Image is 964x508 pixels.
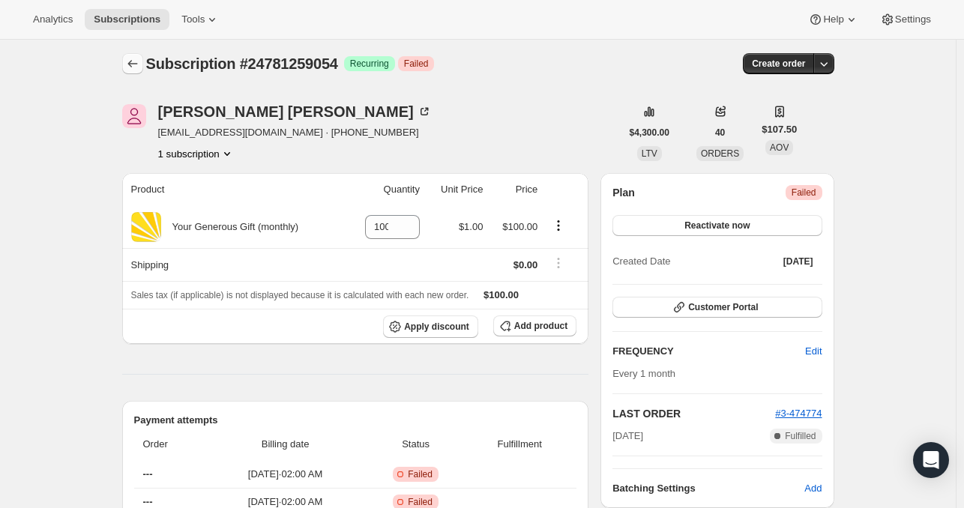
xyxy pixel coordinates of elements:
[546,217,570,234] button: Product actions
[630,127,669,139] span: $4,300.00
[158,104,432,119] div: [PERSON_NAME] [PERSON_NAME]
[459,221,483,232] span: $1.00
[823,13,843,25] span: Help
[612,254,670,269] span: Created Date
[146,55,338,72] span: Subscription #24781259054
[796,339,831,363] button: Edit
[612,344,805,359] h2: FREQUENCY
[701,148,739,159] span: ORDERS
[783,255,813,267] span: [DATE]
[134,428,207,461] th: Order
[612,406,775,421] h2: LAST ORDER
[369,437,463,452] span: Status
[752,58,805,70] span: Create order
[122,53,143,74] button: Subscriptions
[24,9,82,30] button: Analytics
[158,146,235,161] button: Product actions
[131,212,161,242] img: product img
[383,315,478,338] button: Apply discount
[472,437,567,452] span: Fulfillment
[895,13,931,25] span: Settings
[612,429,643,444] span: [DATE]
[684,220,750,232] span: Reactivate now
[85,9,169,30] button: Subscriptions
[211,437,360,452] span: Billing date
[871,9,940,30] button: Settings
[514,320,567,332] span: Add product
[346,173,424,206] th: Quantity
[785,430,816,442] span: Fulfilled
[804,481,822,496] span: Add
[122,248,346,281] th: Shipping
[612,368,675,379] span: Every 1 month
[642,148,657,159] span: LTV
[612,481,804,496] h6: Batching Settings
[502,221,537,232] span: $100.00
[424,173,487,206] th: Unit Price
[795,477,831,501] button: Add
[715,127,725,139] span: 40
[493,315,576,336] button: Add product
[172,9,229,30] button: Tools
[805,344,822,359] span: Edit
[743,53,814,74] button: Create order
[612,297,822,318] button: Customer Portal
[404,321,469,333] span: Apply discount
[706,122,734,143] button: 40
[913,442,949,478] div: Open Intercom Messenger
[774,251,822,272] button: [DATE]
[775,408,822,419] a: #3-474774
[122,104,146,128] span: Jeff Warga
[762,122,797,137] span: $107.50
[161,220,299,235] div: Your Generous Gift (monthly)
[612,215,822,236] button: Reactivate now
[143,468,153,480] span: ---
[158,125,432,140] span: [EMAIL_ADDRESS][DOMAIN_NAME] · [PHONE_NUMBER]
[143,496,153,507] span: ---
[799,9,867,30] button: Help
[131,290,469,300] span: Sales tax (if applicable) is not displayed because it is calculated with each new order.
[483,289,519,300] span: $100.00
[181,13,205,25] span: Tools
[546,255,570,271] button: Shipping actions
[513,259,538,270] span: $0.00
[404,58,429,70] span: Failed
[792,187,816,199] span: Failed
[612,185,635,200] h2: Plan
[408,468,433,480] span: Failed
[621,122,678,143] button: $4,300.00
[350,58,389,70] span: Recurring
[211,467,360,482] span: [DATE] · 02:00 AM
[94,13,160,25] span: Subscriptions
[408,496,433,508] span: Failed
[122,173,346,206] th: Product
[688,301,758,313] span: Customer Portal
[487,173,542,206] th: Price
[134,413,577,428] h2: Payment attempts
[770,142,789,153] span: AOV
[775,406,822,421] button: #3-474774
[33,13,73,25] span: Analytics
